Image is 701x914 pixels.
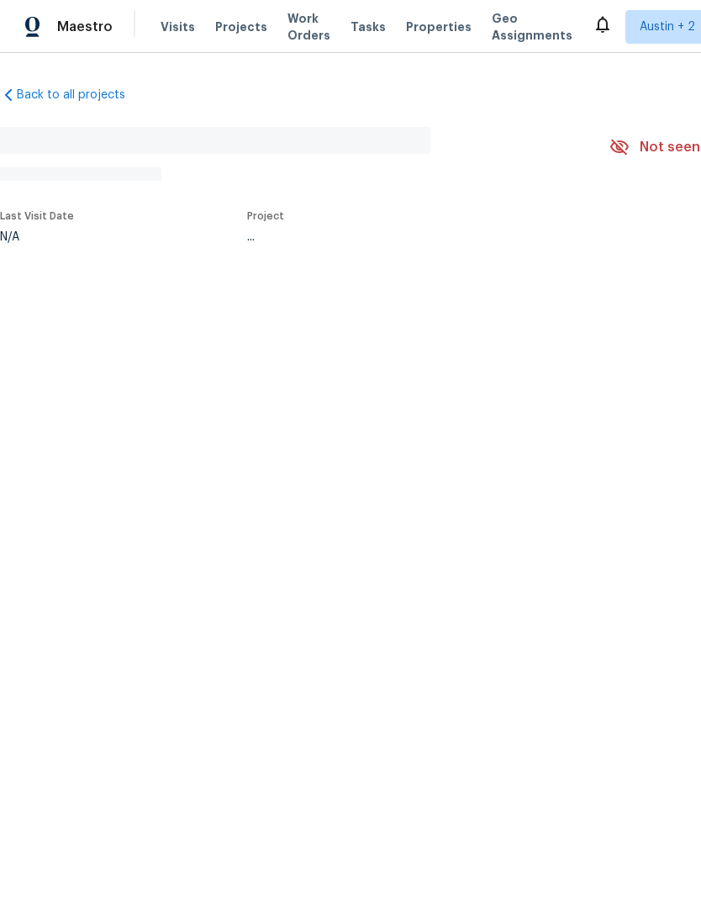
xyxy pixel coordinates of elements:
span: Maestro [57,18,113,35]
span: Project [247,211,284,221]
div: ... [247,231,570,243]
span: Visits [161,18,195,35]
span: Work Orders [287,10,330,44]
span: Projects [215,18,267,35]
span: Austin + 2 [640,18,695,35]
span: Geo Assignments [492,10,572,44]
span: Properties [406,18,472,35]
span: Tasks [350,21,386,33]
